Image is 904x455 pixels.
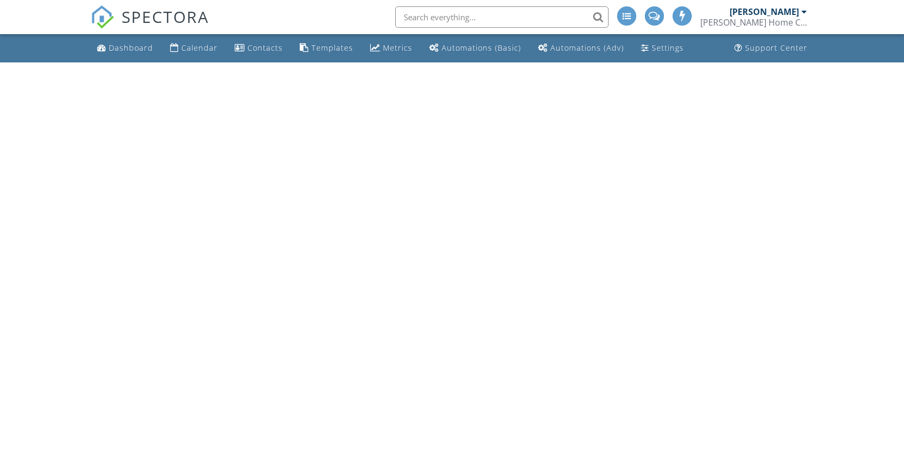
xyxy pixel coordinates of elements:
[91,14,209,37] a: SPECTORA
[534,38,628,58] a: Automations (Advanced)
[247,43,283,53] div: Contacts
[230,38,287,58] a: Contacts
[395,6,609,28] input: Search everything...
[425,38,525,58] a: Automations (Basic)
[442,43,521,53] div: Automations (Basic)
[91,5,114,29] img: The Best Home Inspection Software - Spectora
[122,5,209,28] span: SPECTORA
[730,6,799,17] div: [PERSON_NAME]
[311,43,353,53] div: Templates
[166,38,222,58] a: Calendar
[652,43,684,53] div: Settings
[550,43,624,53] div: Automations (Adv)
[383,43,412,53] div: Metrics
[366,38,417,58] a: Metrics
[745,43,807,53] div: Support Center
[181,43,218,53] div: Calendar
[109,43,153,53] div: Dashboard
[700,17,807,28] div: Merson Home Consulting
[93,38,157,58] a: Dashboard
[637,38,688,58] a: Settings
[295,38,357,58] a: Templates
[730,38,812,58] a: Support Center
